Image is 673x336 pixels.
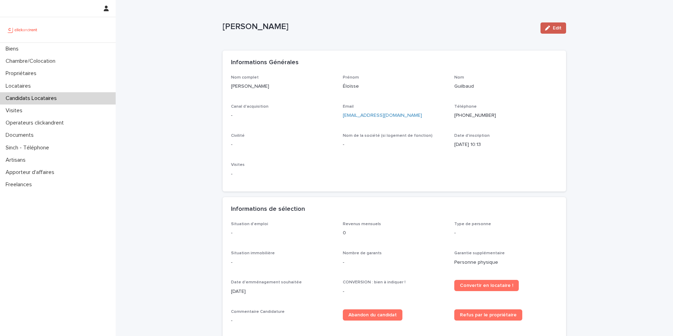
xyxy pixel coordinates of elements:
span: Nom [454,75,464,80]
span: Refus par le propriétaire [460,313,517,317]
p: Guilbaud [454,83,558,90]
img: UCB0brd3T0yccxBKYDjQ [6,23,40,37]
span: Edit [553,26,562,31]
h2: Informations de sélection [231,206,305,213]
p: Chambre/Colocation [3,58,61,65]
p: - [343,259,446,266]
span: Situation immobilière [231,251,275,255]
p: Sinch - Téléphone [3,145,55,151]
p: - [343,141,446,148]
span: Nom complet [231,75,259,80]
span: Situation d'emploi [231,222,268,226]
span: Visites [231,163,245,167]
span: Canal d'acquisition [231,105,268,109]
p: - [343,288,446,295]
span: Téléphone [454,105,477,109]
p: [PERSON_NAME] [223,22,535,32]
p: Propriétaires [3,70,42,77]
span: Revenus mensuels [343,222,381,226]
p: Éloïsse [343,83,446,90]
p: Personne physique [454,259,558,266]
span: Civilité [231,134,245,138]
p: Operateurs clickandrent [3,120,69,126]
p: Documents [3,132,39,139]
p: Biens [3,46,24,52]
p: [DATE] 10:13 [454,141,558,148]
a: [EMAIL_ADDRESS][DOMAIN_NAME] [343,113,422,118]
p: Candidats Locataires [3,95,62,102]
a: Refus par le propriétaire [454,309,522,321]
p: - [231,170,334,178]
a: Convertir en locataire ! [454,280,519,291]
ringoverc2c-number-84e06f14122c: [PHONE_NUMBER] [454,113,496,118]
p: - [231,141,334,148]
p: - [231,259,334,266]
span: Email [343,105,354,109]
p: [DATE] [231,288,334,295]
p: Visites [3,107,28,114]
span: Nombre de garants [343,251,382,255]
a: Abandon du candidat [343,309,402,321]
span: Date d'emménagement souhaitée [231,280,302,284]
span: Date d'inscription [454,134,490,138]
p: [PERSON_NAME] [231,83,334,90]
p: Freelances [3,181,38,188]
span: Prénom [343,75,359,80]
h2: Informations Générales [231,59,299,67]
span: Commentaire Candidature [231,310,285,314]
p: - [454,229,558,237]
span: Garantie supplémentaire [454,251,505,255]
span: Nom de la société (si logement de fonction) [343,134,433,138]
p: - [231,229,334,237]
p: Artisans [3,157,31,163]
span: Type de personne [454,222,491,226]
p: - [231,112,334,119]
p: 0 [343,229,446,237]
ringoverc2c-84e06f14122c: Call with Ringover [454,113,496,118]
p: Locataires [3,83,36,89]
span: CONVERSION : bien à indiquer ! [343,280,406,284]
span: Abandon du candidat [348,313,397,317]
p: - [231,317,334,324]
p: Apporteur d'affaires [3,169,60,176]
span: Convertir en locataire ! [460,283,513,288]
button: Edit [541,22,566,34]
